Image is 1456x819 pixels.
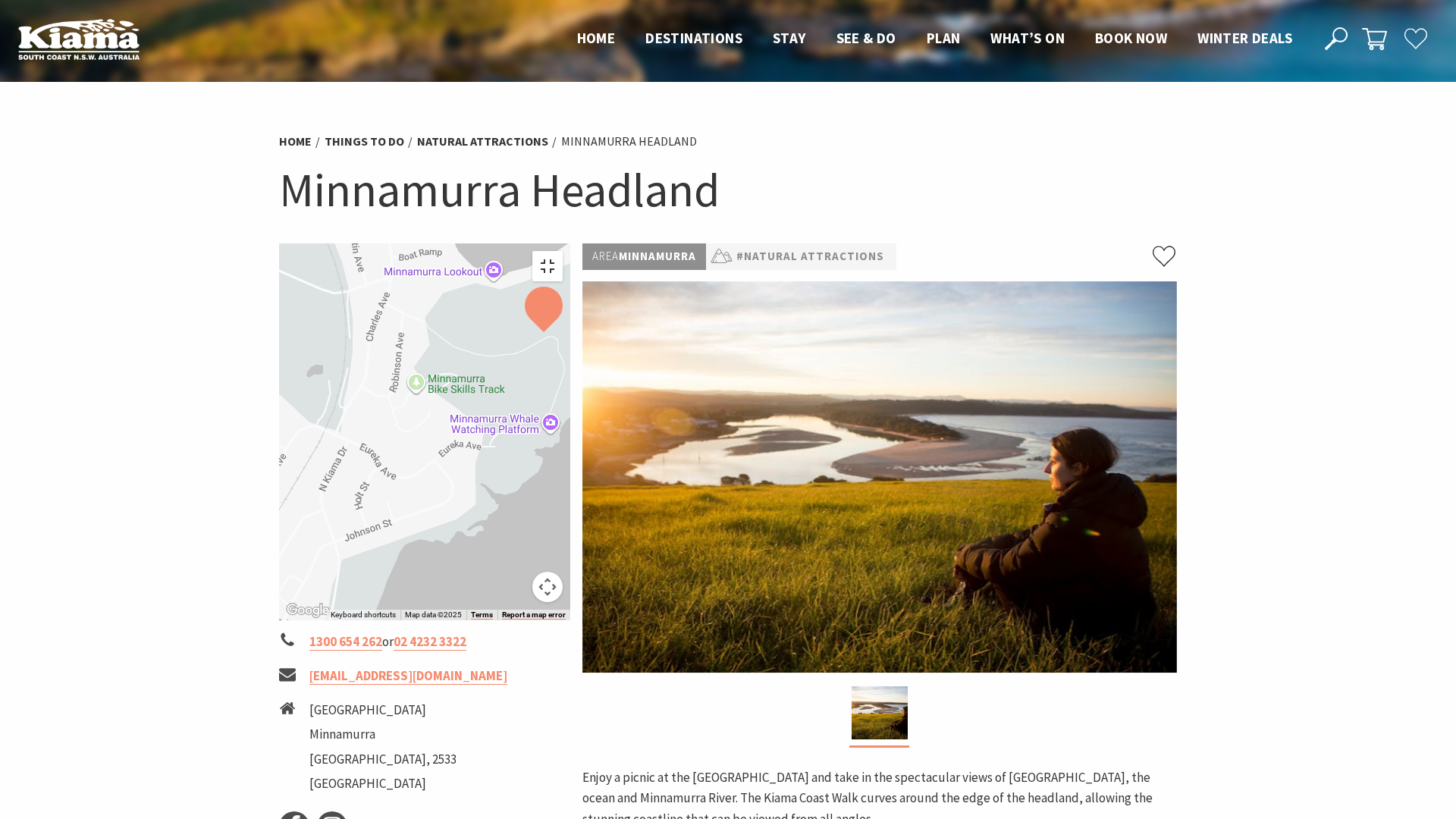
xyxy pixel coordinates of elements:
[736,247,884,266] a: #Natural Attractions
[309,667,507,685] a: [EMAIL_ADDRESS][DOMAIN_NAME]
[471,610,493,620] a: Terms (opens in new tab)
[331,610,396,620] button: Keyboard shortcuts
[502,610,566,620] a: Report a map error
[561,132,697,152] li: Minnamurra Headland
[645,29,742,47] span: Destinations
[927,29,961,47] span: Plan
[279,133,312,149] a: Home
[773,29,806,47] span: Stay
[592,249,619,263] span: Area
[577,29,616,47] span: Home
[18,18,140,60] img: Kiama Logo
[325,133,404,149] a: Things To Do
[582,281,1177,673] img: Minnamurra Lookout
[309,700,457,720] li: [GEOGRAPHIC_DATA]
[990,29,1065,47] span: What’s On
[562,27,1307,52] nav: Main Menu
[1197,29,1292,47] span: Winter Deals
[394,633,466,651] a: 02 4232 3322
[309,724,457,745] li: Minnamurra
[309,633,382,651] a: 1300 654 262
[1095,29,1167,47] span: Book now
[309,773,457,794] li: [GEOGRAPHIC_DATA]
[836,29,896,47] span: See & Do
[283,601,333,620] a: Open this area in Google Maps (opens a new window)
[279,159,1177,221] h1: Minnamurra Headland
[283,601,333,620] img: Google
[532,572,563,602] button: Map camera controls
[532,251,563,281] button: Toggle fullscreen view
[852,686,908,739] img: Minnamurra Lookout
[417,133,548,149] a: Natural Attractions
[405,610,462,619] span: Map data ©2025
[582,243,706,270] p: Minnamurra
[279,632,570,652] li: or
[309,749,457,770] li: [GEOGRAPHIC_DATA], 2533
